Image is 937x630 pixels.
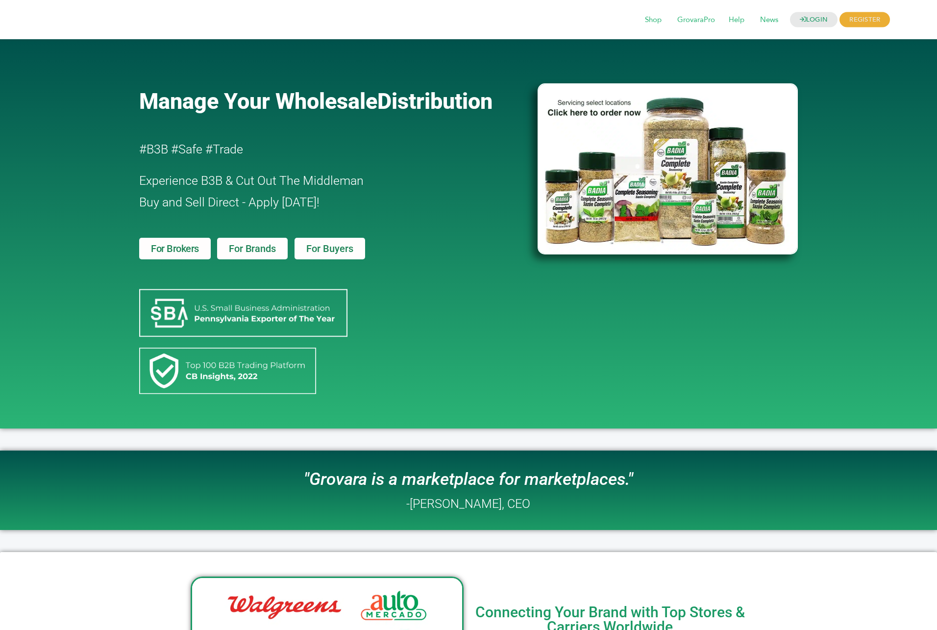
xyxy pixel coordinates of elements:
[753,15,785,25] a: News
[670,11,722,29] span: GrovaraPro
[306,244,353,253] span: For Buyers
[304,469,633,489] i: "Grovara is a marketplace for marketplaces."
[229,244,275,253] span: For Brands
[753,11,785,29] span: News
[139,238,211,259] a: For Brokers
[139,139,481,160] h2: #B3B #Safe #Trade
[139,195,320,209] span: Buy and Sell Direct - Apply [DATE]!
[377,88,493,114] span: Distribution
[217,238,287,259] a: For Brands
[722,15,751,25] a: Help
[139,88,521,114] a: Manage Your WholesaleDistribution
[638,11,668,29] span: Shop
[295,238,365,259] a: For Buyers
[790,12,838,27] a: LOGIN
[722,11,751,29] span: Help
[139,174,364,188] span: Experience B3B & Cut Out The Middleman
[406,498,530,510] h2: -[PERSON_NAME], CEO
[139,88,377,114] span: Manage Your Wholesale
[638,15,668,25] a: Shop
[839,12,890,27] span: REGISTER
[670,15,722,25] a: GrovaraPro
[151,244,199,253] span: For Brokers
